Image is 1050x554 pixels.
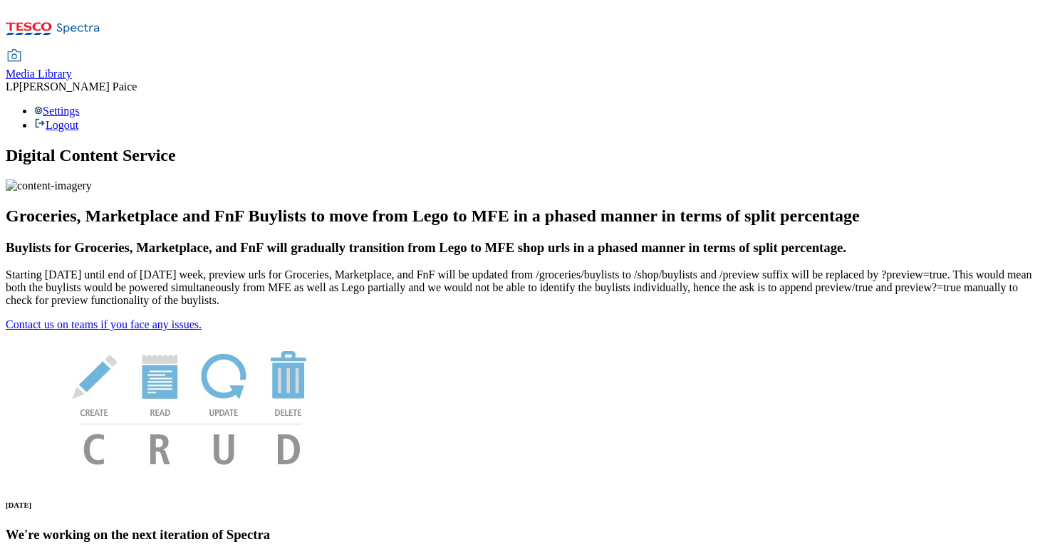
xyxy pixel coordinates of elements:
[6,68,72,80] span: Media Library
[6,268,1044,307] p: Starting [DATE] until end of [DATE] week, preview urls for Groceries, Marketplace, and FnF will b...
[6,80,19,93] span: LP
[6,331,376,480] img: News Image
[34,119,78,131] a: Logout
[6,527,1044,543] h3: We're working on the next iteration of Spectra
[6,240,1044,256] h3: Buylists for Groceries, Marketplace, and FnF will gradually transition from Lego to MFE shop urls...
[6,501,1044,509] h6: [DATE]
[6,207,1044,226] h2: Groceries, Marketplace and FnF Buylists to move from Lego to MFE in a phased manner in terms of s...
[6,146,1044,165] h1: Digital Content Service
[6,179,92,192] img: content-imagery
[6,318,202,330] a: Contact us on teams if you face any issues.
[19,80,137,93] span: [PERSON_NAME] Paice
[6,51,72,80] a: Media Library
[34,105,80,117] a: Settings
